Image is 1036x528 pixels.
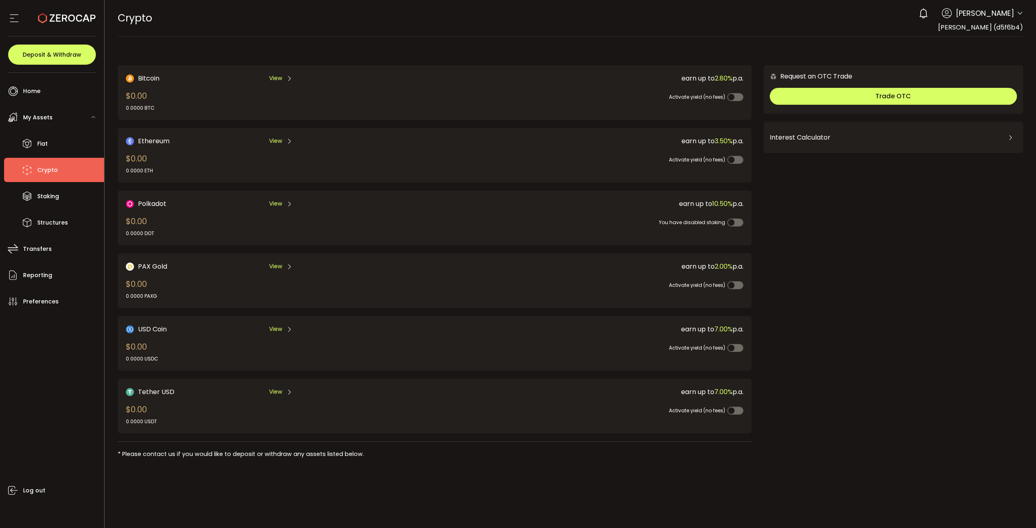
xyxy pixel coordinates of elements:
[126,403,157,425] div: $0.00
[23,296,59,307] span: Preferences
[23,112,53,123] span: My Assets
[875,91,911,101] span: Trade OTC
[37,217,68,229] span: Structures
[37,138,48,150] span: Fiat
[420,199,743,209] div: earn up to p.a.
[126,230,154,237] div: 0.0000 DOT
[118,11,152,25] span: Crypto
[126,388,134,396] img: Tether USD
[126,104,155,112] div: 0.0000 BTC
[420,387,743,397] div: earn up to p.a.
[269,199,282,208] span: View
[770,73,777,80] img: 6nGpN7MZ9FLuBP83NiajKbTRY4UzlzQtBKtCrLLspmCkSvCZHBKvY3NxgQaT5JnOQREvtQ257bXeeSTueZfAPizblJ+Fe8JwA...
[269,388,282,396] span: View
[126,137,134,145] img: Ethereum
[764,71,852,81] div: Request an OTC Trade
[37,191,59,202] span: Staking
[118,450,752,458] div: * Please contact us if you would like to deposit or withdraw any assets listed below.
[420,261,743,271] div: earn up to p.a.
[269,74,282,83] span: View
[126,200,134,208] img: DOT
[659,219,725,226] span: You have disabled staking
[712,199,732,208] span: 10.50%
[269,137,282,145] span: View
[714,387,732,397] span: 7.00%
[669,282,725,288] span: Activate yield (no fees)
[126,215,154,237] div: $0.00
[23,243,52,255] span: Transfers
[420,324,743,334] div: earn up to p.a.
[420,136,743,146] div: earn up to p.a.
[715,74,732,83] span: 2.80%
[126,355,158,363] div: 0.0000 USDC
[23,52,81,57] span: Deposit & Withdraw
[138,387,174,397] span: Tether USD
[269,262,282,271] span: View
[138,199,166,209] span: Polkadot
[669,344,725,351] span: Activate yield (no fees)
[126,278,157,300] div: $0.00
[23,485,45,496] span: Log out
[938,23,1023,32] span: [PERSON_NAME] (d5f6b4)
[126,153,153,174] div: $0.00
[956,8,1014,19] span: [PERSON_NAME]
[138,324,167,334] span: USD Coin
[126,263,134,271] img: PAX Gold
[669,93,725,100] span: Activate yield (no fees)
[138,261,167,271] span: PAX Gold
[138,136,170,146] span: Ethereum
[138,73,159,83] span: Bitcoin
[126,293,157,300] div: 0.0000 PAXG
[126,341,158,363] div: $0.00
[269,325,282,333] span: View
[715,136,732,146] span: 3.50%
[669,407,725,414] span: Activate yield (no fees)
[23,85,40,97] span: Home
[715,262,732,271] span: 2.00%
[126,167,153,174] div: 0.0000 ETH
[942,441,1036,528] iframe: Chat Widget
[8,45,96,65] button: Deposit & Withdraw
[420,73,743,83] div: earn up to p.a.
[770,128,1017,147] div: Interest Calculator
[126,418,157,425] div: 0.0000 USDT
[770,88,1017,105] button: Trade OTC
[126,325,134,333] img: USD Coin
[126,90,155,112] div: $0.00
[126,74,134,83] img: Bitcoin
[23,269,52,281] span: Reporting
[669,156,725,163] span: Activate yield (no fees)
[714,324,732,334] span: 7.00%
[37,164,58,176] span: Crypto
